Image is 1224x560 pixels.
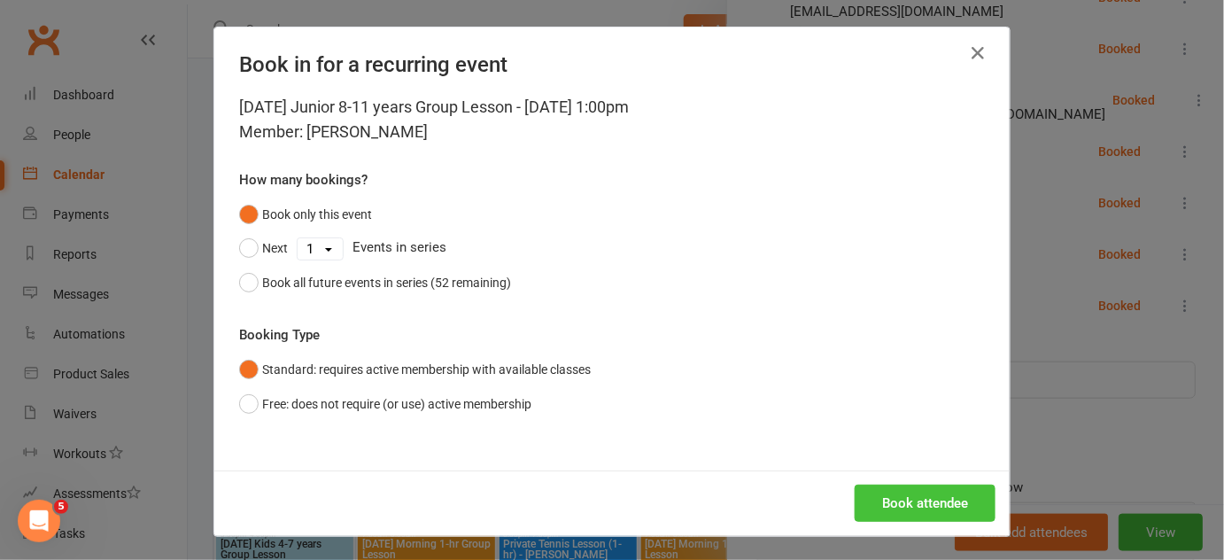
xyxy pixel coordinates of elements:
iframe: Intercom live chat [18,500,60,542]
span: 5 [54,500,68,514]
button: Free: does not require (or use) active membership [239,387,531,421]
h4: Book in for a recurring event [239,52,985,77]
button: Book all future events in series (52 remaining) [239,266,511,299]
label: Booking Type [239,324,320,346]
button: Next [239,231,288,265]
div: Events in series [239,231,985,265]
div: Book all future events in series (52 remaining) [262,273,511,292]
button: Close [964,39,992,67]
label: How many bookings? [239,169,368,191]
button: Book attendee [855,485,995,522]
button: Standard: requires active membership with available classes [239,353,591,386]
button: Book only this event [239,198,372,231]
div: [DATE] Junior 8-11 years Group Lesson - [DATE] 1:00pm Member: [PERSON_NAME] [239,95,985,144]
